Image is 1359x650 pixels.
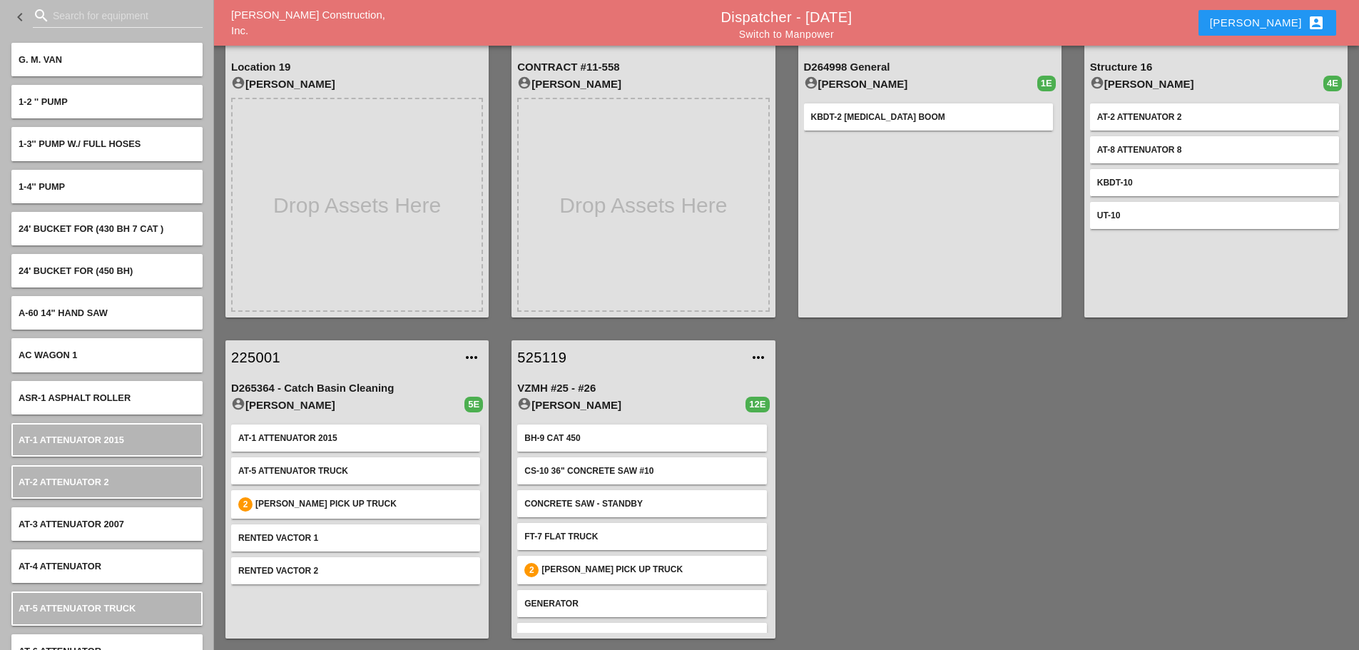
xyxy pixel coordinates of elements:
[541,563,759,577] div: [PERSON_NAME] Pick up Truck
[11,9,29,26] i: keyboard_arrow_left
[19,138,141,149] span: 1-3'' PUMP W./ FULL HOSES
[517,76,531,90] i: account_circle
[238,497,253,512] div: 2
[19,181,65,192] span: 1-4'' PUMP
[1097,176,1332,189] div: KBDT-10
[804,59,1056,76] div: D264998 General
[750,349,767,366] i: more_horiz
[255,497,473,512] div: [PERSON_NAME] Pick up Truck
[231,380,483,397] div: D265364 - Catch Basin Cleaning
[231,9,385,37] a: [PERSON_NAME] Construction, Inc.
[238,564,473,577] div: Rented Vactor 2
[1037,76,1056,91] div: 1E
[19,519,124,529] span: AT-3 Attenuator 2007
[19,350,77,360] span: AC Wagon 1
[745,397,769,412] div: 12E
[524,432,759,445] div: BH-9 Cat 450
[19,561,101,572] span: AT-4 Attenuator
[1198,10,1336,36] button: [PERSON_NAME]
[721,9,852,25] a: Dispatcher - [DATE]
[231,76,483,93] div: [PERSON_NAME]
[1097,209,1332,222] div: UT-10
[524,530,759,543] div: FT-7 Flat Truck
[524,630,759,643] div: KBDT-11
[1090,76,1323,93] div: [PERSON_NAME]
[19,308,108,318] span: A-60 14" hand saw
[739,29,834,40] a: Switch to Manpower
[19,54,62,65] span: G. M. VAN
[19,96,68,107] span: 1-2 '' PUMP
[804,76,1037,93] div: [PERSON_NAME]
[19,265,133,276] span: 24' BUCKET FOR (450 BH)
[231,76,245,90] i: account_circle
[19,435,124,445] span: AT-1 Attenuator 2015
[238,532,473,544] div: Rented Vactor 1
[1210,14,1325,31] div: [PERSON_NAME]
[811,111,1046,123] div: KBDT-2 [MEDICAL_DATA] Boom
[19,477,109,487] span: AT-2 Attenuator 2
[517,397,745,414] div: [PERSON_NAME]
[524,597,759,610] div: Generator
[463,349,480,366] i: more_horiz
[464,397,483,412] div: 5E
[524,563,539,577] div: 2
[517,76,769,93] div: [PERSON_NAME]
[524,497,759,510] div: Concrete Saw - Standby
[517,59,769,76] div: CONTRACT #11-558
[238,464,473,477] div: AT-5 Attenuator Truck
[1090,76,1104,90] i: account_circle
[1090,59,1342,76] div: Structure 16
[517,347,740,368] a: 525119
[804,76,818,90] i: account_circle
[517,397,531,411] i: account_circle
[1308,14,1325,31] i: account_box
[53,4,183,27] input: Search for equipment
[231,397,245,411] i: account_circle
[1097,111,1332,123] div: AT-2 Attenuator 2
[19,603,136,614] span: AT-5 Attenuator Truck
[231,59,483,76] div: Location 19
[524,464,759,477] div: CS-10 36" Concrete saw #10
[238,432,473,445] div: AT-1 Attenuator 2015
[1323,76,1342,91] div: 4E
[231,347,454,368] a: 225001
[517,380,769,397] div: VZMH #25 - #26
[19,223,163,234] span: 24' BUCKET FOR (430 BH 7 CAT )
[19,392,131,403] span: ASR-1 Asphalt roller
[231,397,464,414] div: [PERSON_NAME]
[33,7,50,24] i: search
[1097,143,1332,156] div: AT-8 ATTENUATOR 8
